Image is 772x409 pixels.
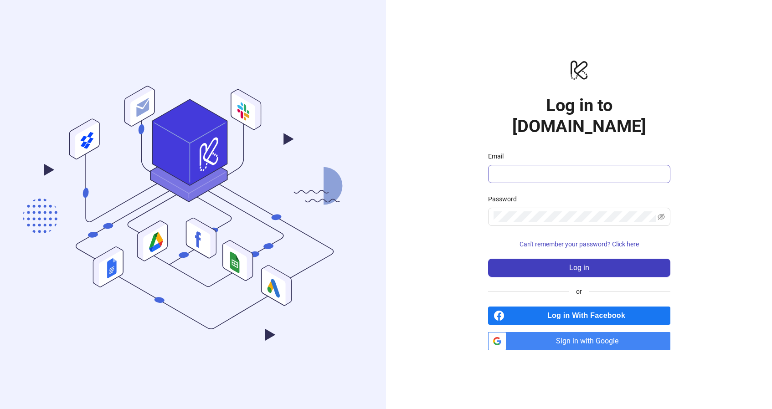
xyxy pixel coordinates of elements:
a: Sign in with Google [488,332,670,350]
button: Can't remember your password? Click here [488,237,670,251]
span: or [569,286,589,297]
span: Log in [569,264,589,272]
a: Can't remember your password? Click here [488,240,670,248]
span: Sign in with Google [510,332,670,350]
input: Password [494,211,656,222]
span: eye-invisible [658,213,665,220]
h1: Log in to [DOMAIN_NAME] [488,95,670,137]
label: Email [488,151,510,161]
label: Password [488,194,523,204]
a: Log in With Facebook [488,307,670,325]
span: Log in With Facebook [508,307,670,325]
input: Email [494,169,663,179]
span: Can't remember your password? Click here [520,240,639,248]
button: Log in [488,259,670,277]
